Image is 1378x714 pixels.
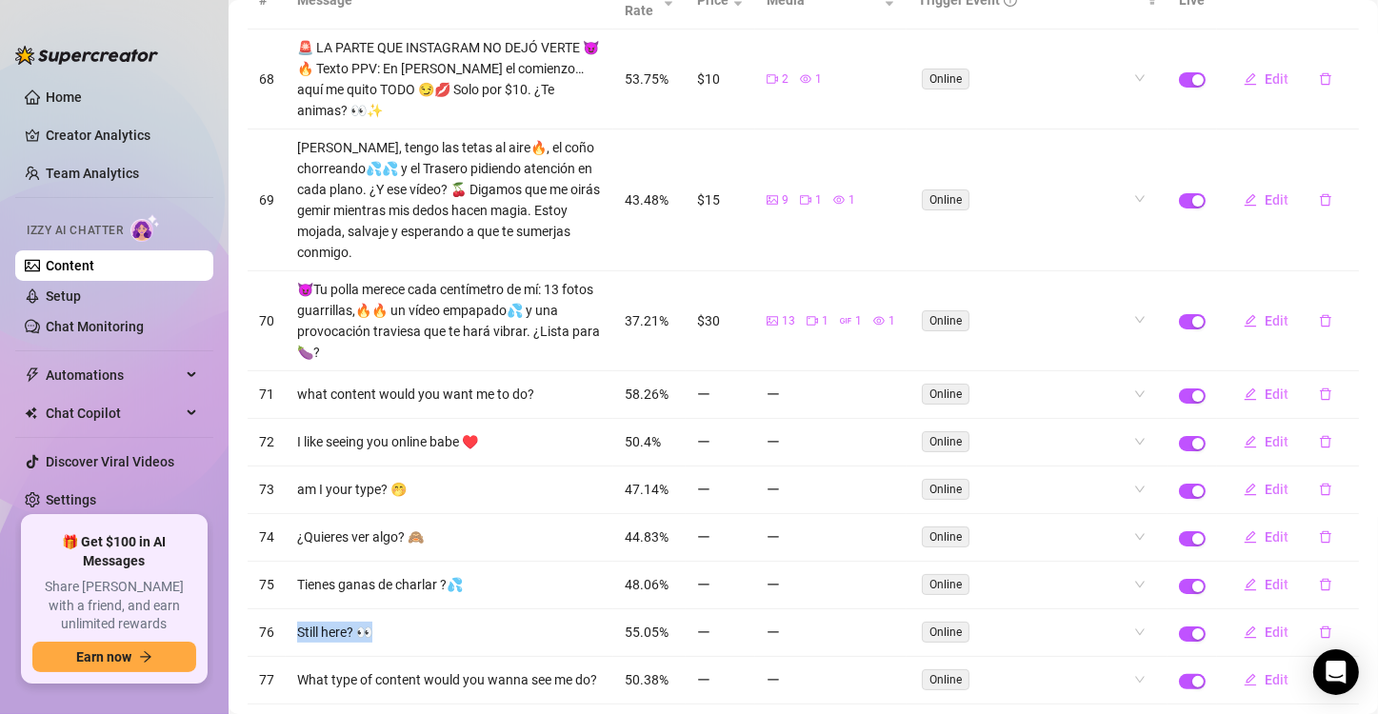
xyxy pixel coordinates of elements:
span: 13 [782,312,795,330]
span: minus [767,435,780,448]
span: Online [922,189,969,210]
span: Online [922,669,969,690]
img: AI Chatter [130,214,160,242]
span: edit [1244,530,1257,544]
span: minus [767,578,780,591]
span: minus [697,483,710,496]
span: Earn now [76,649,131,664]
td: [PERSON_NAME], tengo las tetas al aire🔥, el coño chorreando💦💦 y el Trasero pidiendo atención en c... [286,129,613,271]
button: Edit [1228,474,1304,505]
span: 50.4% [625,434,661,449]
button: delete [1304,379,1348,409]
button: delete [1304,617,1348,647]
span: eye [800,73,811,85]
button: Edit [1228,306,1304,336]
span: 🎁 Get $100 in AI Messages [32,533,196,570]
button: Edit [1228,664,1304,695]
button: Edit [1228,617,1304,647]
span: minus [697,435,710,448]
span: minus [767,673,780,686]
td: 😈Tu polla merece cada centímetro de mí: 13 fotos guarrillas,🔥🔥 un vídeo empapado💦 y una provocaci... [286,271,613,371]
span: 1 [855,312,862,330]
td: 🚨 LA PARTE QUE INSTAGRAM NO DEJÓ VERTE 😈🔥 Texto PPV: En [PERSON_NAME] el comienzo… aquí me quito ... [286,30,613,129]
td: $15 [686,129,755,271]
span: delete [1319,314,1332,327]
span: picture [767,194,778,206]
span: 58.26% [625,387,669,402]
button: Earn nowarrow-right [32,642,196,672]
td: 73 [248,466,286,514]
a: Settings [46,492,96,507]
span: minus [697,530,710,544]
span: 1 [889,312,895,330]
td: 72 [248,419,286,466]
span: Edit [1265,387,1288,402]
span: delete [1319,387,1332,401]
span: Chat Copilot [46,398,181,428]
span: 48.06% [625,577,669,592]
button: delete [1304,306,1348,336]
button: Edit [1228,569,1304,600]
button: delete [1304,664,1348,695]
a: Setup [46,288,81,304]
a: Creator Analytics [46,120,198,150]
span: 1 [822,312,829,330]
span: video-camera [767,73,778,85]
span: minus [767,387,780,401]
span: Edit [1265,672,1288,687]
span: 47.14% [625,482,669,497]
span: Edit [1265,577,1288,592]
span: Edit [1265,313,1288,328]
span: eye [833,194,845,206]
button: Edit [1228,379,1304,409]
button: Edit [1228,426,1304,457]
span: 1 [815,191,822,209]
span: Share [PERSON_NAME] with a friend, and earn unlimited rewards [32,578,196,634]
span: Online [922,69,969,89]
span: 43.48% [625,192,669,208]
a: Team Analytics [46,166,139,181]
span: Online [922,526,969,547]
span: edit [1244,193,1257,207]
span: 9 [782,191,789,209]
td: 71 [248,371,286,419]
button: delete [1304,426,1348,457]
span: 55.05% [625,625,669,640]
td: Tienes ganas de charlar ?💦 [286,562,613,609]
span: 37.21% [625,313,669,328]
span: 2 [782,70,789,89]
span: minus [697,625,710,639]
button: delete [1304,522,1348,552]
span: Edit [1265,434,1288,449]
div: Open Intercom Messenger [1313,649,1359,695]
button: delete [1304,185,1348,215]
span: 50.38% [625,672,669,687]
span: 1 [849,191,855,209]
td: 76 [248,609,286,657]
span: Online [922,574,969,595]
span: Edit [1265,482,1288,497]
span: minus [767,625,780,639]
td: 69 [248,129,286,271]
span: delete [1319,530,1332,544]
span: Edit [1265,625,1288,640]
td: what content would you want me to do? [286,371,613,419]
span: minus [697,578,710,591]
td: I like seeing you online babe ♥️ [286,419,613,466]
span: edit [1244,387,1257,401]
span: Online [922,622,969,643]
button: delete [1304,569,1348,600]
span: thunderbolt [25,367,40,383]
span: gif [840,315,851,327]
td: 74 [248,514,286,562]
a: Home [46,89,82,105]
span: edit [1244,72,1257,86]
td: Still here? 👀 [286,609,613,657]
span: edit [1244,483,1257,496]
button: Edit [1228,522,1304,552]
span: minus [767,530,780,544]
td: 75 [248,562,286,609]
span: video-camera [800,194,811,206]
span: Online [922,384,969,405]
td: $10 [686,30,755,129]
